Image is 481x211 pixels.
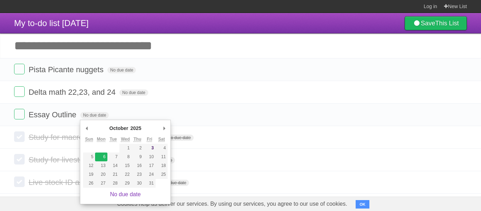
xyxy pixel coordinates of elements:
span: Cookies help us deliver our services. By using our services, you agree to our use of cookies. [110,197,354,211]
label: Done [14,154,25,165]
button: 7 [107,153,119,161]
abbr: Thursday [133,137,141,142]
span: Pista Picante nuggets [29,65,105,74]
a: No due date [110,191,140,197]
abbr: Monday [97,137,106,142]
div: 2025 [129,123,142,134]
button: 3 [143,144,155,153]
button: 28 [107,179,119,188]
button: 16 [131,161,143,170]
button: 17 [143,161,155,170]
span: No due date [119,89,148,96]
div: October [108,123,130,134]
button: 20 [95,170,107,179]
button: 2 [131,144,143,153]
button: 10 [143,153,155,161]
label: Done [14,64,25,74]
b: This List [435,20,459,27]
span: Essay Outline [29,110,78,119]
span: Study for macromolecules quiz [DATE] [29,133,163,142]
button: Next Month [161,123,168,134]
button: Previous Month [83,123,90,134]
label: Done [14,176,25,187]
abbr: Wednesday [121,137,130,142]
span: No due date [160,180,189,186]
label: Done [14,86,25,97]
button: 25 [156,170,168,179]
button: 12 [83,161,95,170]
button: OK [356,200,369,209]
abbr: Saturday [158,137,165,142]
button: 9 [131,153,143,161]
button: 31 [143,179,155,188]
button: 21 [107,170,119,179]
span: Delta math 22,23, and 24 [29,88,117,97]
button: 22 [119,170,131,179]
label: Done [14,109,25,119]
button: 11 [156,153,168,161]
button: 5 [83,153,95,161]
button: 24 [143,170,155,179]
button: 4 [156,144,168,153]
button: 1 [119,144,131,153]
button: 8 [119,153,131,161]
span: Live stock ID assignment study guide [29,178,158,187]
button: 15 [119,161,131,170]
abbr: Friday [147,137,152,142]
button: 30 [131,179,143,188]
span: Study for livestock ID test [DATE] [29,155,144,164]
button: 26 [83,179,95,188]
button: 27 [95,179,107,188]
button: 23 [131,170,143,179]
abbr: Sunday [85,137,93,142]
button: 6 [95,153,107,161]
span: My to-do list [DATE] [14,18,89,28]
button: 29 [119,179,131,188]
label: Done [14,131,25,142]
button: 13 [95,161,107,170]
span: No due date [107,67,136,73]
button: 19 [83,170,95,179]
a: SaveThis List [405,16,467,30]
span: No due date [80,112,109,118]
button: 18 [156,161,168,170]
span: No due date [165,135,193,141]
abbr: Tuesday [110,137,117,142]
button: 14 [107,161,119,170]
